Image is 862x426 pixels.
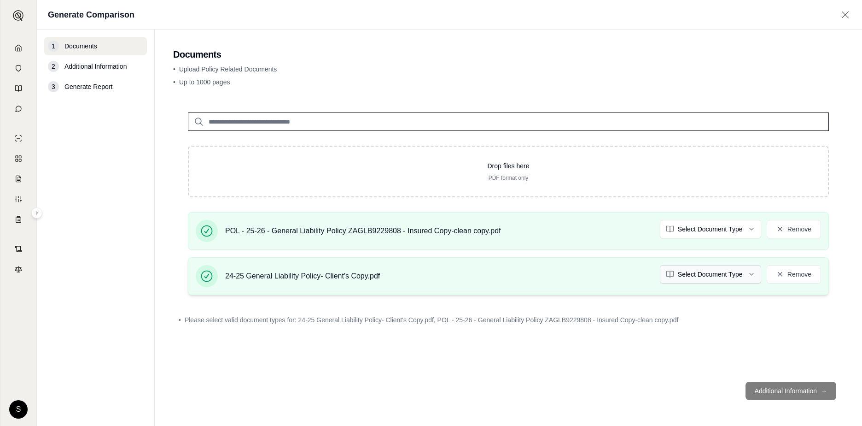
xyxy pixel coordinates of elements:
[185,315,678,325] span: Please select valid document types for: 24-25 General Liability Policy- Client's Copy.pdf, POL - ...
[204,174,813,182] p: PDF format only
[64,62,127,71] span: Additional Information
[767,220,821,238] button: Remove
[64,82,112,91] span: Generate Report
[173,48,844,61] h2: Documents
[9,400,28,419] div: S
[6,79,31,98] a: Prompt Library
[6,129,31,148] a: Single Policy
[6,210,31,229] a: Coverage Table
[31,207,42,219] button: Expand sidebar
[48,81,59,92] div: 3
[204,161,813,171] p: Drop files here
[225,225,501,237] span: POL - 25-26 - General Liability Policy ZAGLB9229808 - Insured Copy-clean copy.pdf
[48,8,134,21] h1: Generate Comparison
[64,41,97,51] span: Documents
[6,170,31,188] a: Claim Coverage
[6,100,31,118] a: Chat
[48,41,59,52] div: 1
[6,59,31,77] a: Documents Vault
[179,65,277,73] span: Upload Policy Related Documents
[179,78,230,86] span: Up to 1000 pages
[225,271,380,282] span: 24-25 General Liability Policy- Client's Copy.pdf
[6,190,31,208] a: Custom Report
[173,78,175,86] span: •
[173,65,175,73] span: •
[767,265,821,284] button: Remove
[179,315,181,325] span: •
[13,10,24,21] img: Expand sidebar
[9,6,28,25] button: Expand sidebar
[6,149,31,168] a: Policy Comparisons
[48,61,59,72] div: 2
[6,39,31,57] a: Home
[6,240,31,258] a: Contract Analysis
[6,260,31,278] a: Legal Search Engine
